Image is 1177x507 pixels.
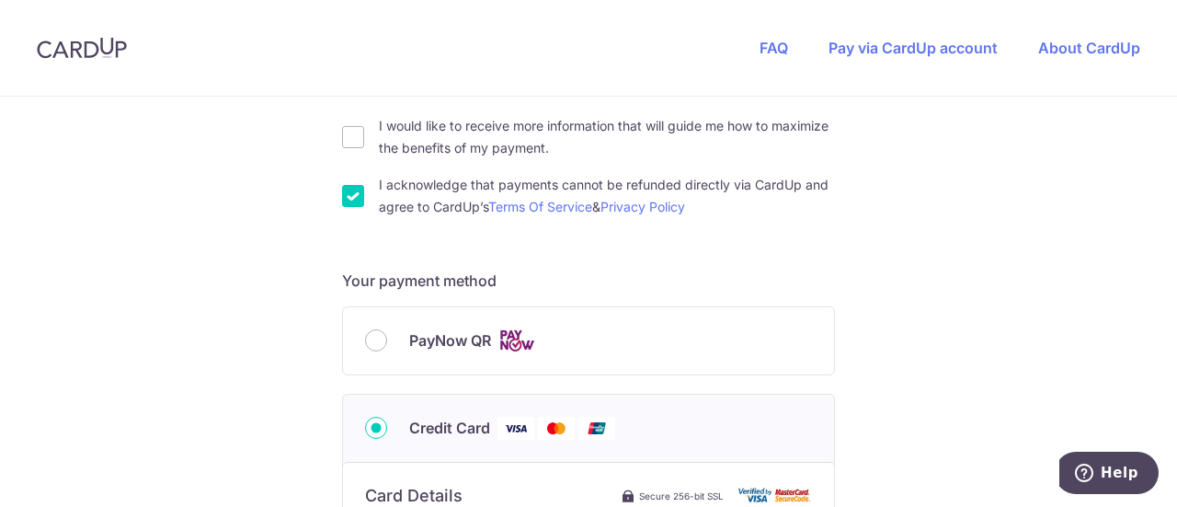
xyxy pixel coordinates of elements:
a: About CardUp [1038,39,1140,57]
span: Credit Card [409,417,490,439]
span: Secure 256-bit SSL [639,489,724,503]
label: I would like to receive more information that will guide me how to maximize the benefits of my pa... [379,115,835,159]
span: PayNow QR [409,329,491,351]
div: Credit Card Visa Mastercard Union Pay [365,417,812,440]
img: Union Pay [578,417,615,440]
a: Pay via CardUp account [828,39,998,57]
img: Mastercard [538,417,575,440]
a: Privacy Policy [600,199,685,214]
label: I acknowledge that payments cannot be refunded directly via CardUp and agree to CardUp’s & [379,174,835,218]
iframe: Opens a widget where you can find more information [1059,452,1159,498]
div: PayNow QR Cards logo [365,329,812,352]
a: FAQ [760,39,788,57]
img: card secure [738,488,812,503]
img: CardUp [37,37,127,59]
h6: Card Details [365,485,463,507]
h5: Your payment method [342,270,835,292]
a: Terms Of Service [488,199,592,214]
img: Cards logo [498,329,535,352]
img: Visa [497,417,534,440]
